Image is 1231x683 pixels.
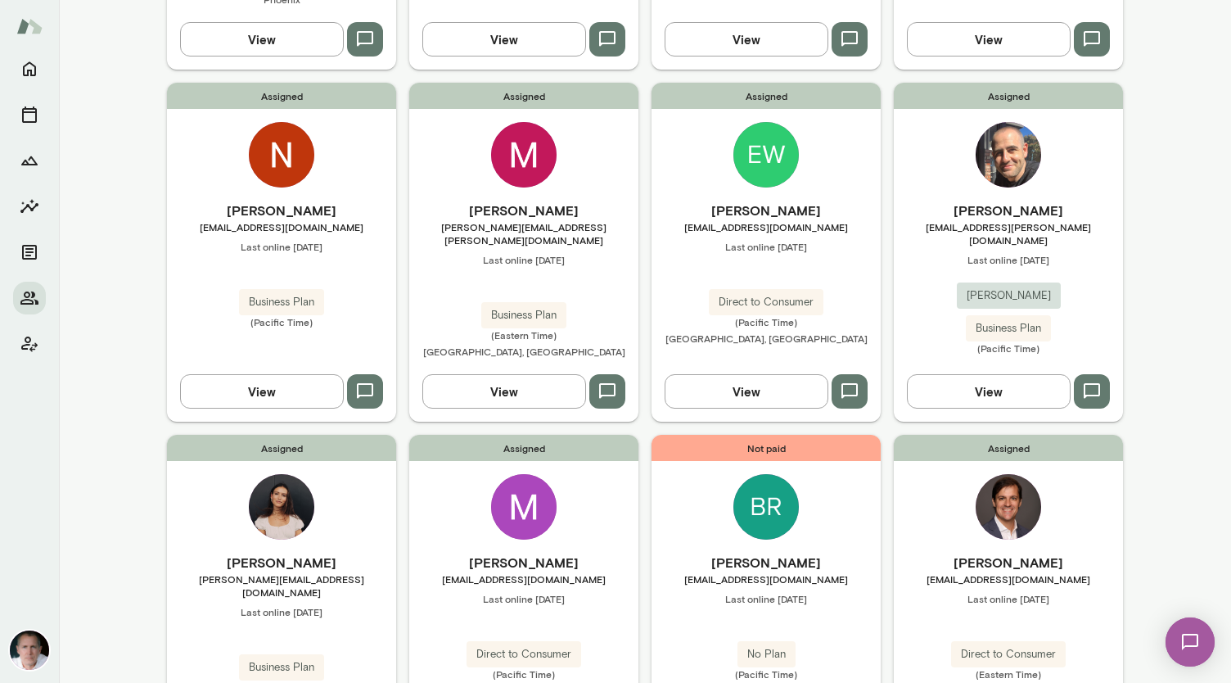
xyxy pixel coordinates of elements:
span: [GEOGRAPHIC_DATA], [GEOGRAPHIC_DATA] [423,346,625,357]
span: Last online [DATE] [167,240,396,253]
h6: [PERSON_NAME] [167,201,396,220]
button: View [422,22,586,57]
h6: [PERSON_NAME] [652,553,881,572]
button: View [907,22,1071,57]
button: Documents [13,236,46,269]
span: Not paid [652,435,881,461]
h6: [PERSON_NAME] [409,201,638,220]
span: (Pacific Time) [409,667,638,681]
span: Assigned [409,83,638,109]
span: Last online [DATE] [652,592,881,605]
h6: [PERSON_NAME] [894,201,1123,220]
span: Assigned [167,435,396,461]
img: Nicky Berger [249,122,314,188]
h6: [PERSON_NAME] [652,201,881,220]
button: View [180,374,344,409]
button: Home [13,52,46,85]
span: [EMAIL_ADDRESS][PERSON_NAME][DOMAIN_NAME] [894,220,1123,247]
span: (Pacific Time) [652,315,881,328]
span: [GEOGRAPHIC_DATA], [GEOGRAPHIC_DATA] [665,332,868,344]
span: Direct to Consumer [467,646,581,663]
button: Insights [13,190,46,223]
span: Assigned [652,83,881,109]
img: Luciano M [976,474,1041,540]
button: View [665,374,828,409]
h6: [PERSON_NAME] [894,553,1123,572]
span: Business Plan [239,659,324,676]
span: Last online [DATE] [409,253,638,266]
img: Edward Wexler-Beron [733,122,799,188]
img: Itai Rabinowitz [976,122,1041,188]
button: Growth Plan [13,144,46,177]
span: (Pacific Time) [167,315,396,328]
span: Last online [DATE] [894,592,1123,605]
span: (Eastern Time) [894,667,1123,681]
img: Mento [16,11,43,42]
button: View [665,22,828,57]
span: (Eastern Time) [409,328,638,341]
span: Assigned [409,435,638,461]
span: Direct to Consumer [951,646,1066,663]
span: [EMAIL_ADDRESS][DOMAIN_NAME] [652,220,881,233]
span: Direct to Consumer [709,294,823,310]
span: [PERSON_NAME][EMAIL_ADDRESS][DOMAIN_NAME] [167,572,396,599]
span: Assigned [167,83,396,109]
span: [PERSON_NAME][EMAIL_ADDRESS][PERSON_NAME][DOMAIN_NAME] [409,220,638,247]
span: Business Plan [966,320,1051,337]
span: Last online [DATE] [894,253,1123,266]
span: [EMAIL_ADDRESS][DOMAIN_NAME] [894,572,1123,586]
span: Last online [DATE] [652,240,881,253]
button: Members [13,282,46,314]
button: View [422,374,586,409]
span: [EMAIL_ADDRESS][DOMAIN_NAME] [652,572,881,586]
img: Michael Ulin [491,474,557,540]
h6: [PERSON_NAME] [167,553,396,572]
span: [EMAIL_ADDRESS][DOMAIN_NAME] [409,572,638,586]
span: Assigned [894,83,1123,109]
span: Assigned [894,435,1123,461]
span: No Plan [737,646,796,663]
span: (Pacific Time) [652,667,881,681]
span: Last online [DATE] [409,592,638,605]
span: (Pacific Time) [894,341,1123,355]
span: Last online [DATE] [167,605,396,618]
button: Sessions [13,98,46,131]
span: Business Plan [481,307,566,323]
span: [EMAIL_ADDRESS][DOMAIN_NAME] [167,220,396,233]
span: [PERSON_NAME] [957,287,1061,304]
h6: [PERSON_NAME] [409,553,638,572]
img: Emma Bates [249,474,314,540]
span: Business Plan [239,294,324,310]
button: Client app [13,328,46,360]
img: Mike Fonseca [491,122,557,188]
img: Brad Lookabaugh [733,474,799,540]
button: View [180,22,344,57]
img: Mike Lane [10,631,49,670]
button: View [907,374,1071,409]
